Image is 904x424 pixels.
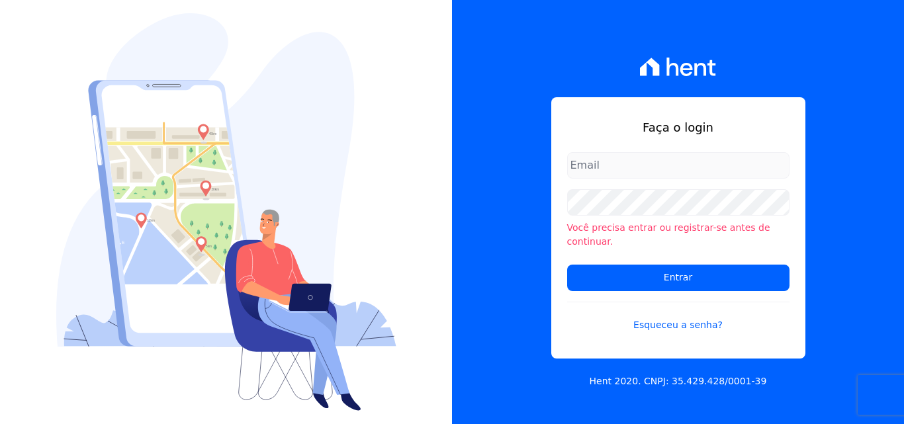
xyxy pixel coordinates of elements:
input: Email [567,152,790,179]
p: Hent 2020. CNPJ: 35.429.428/0001-39 [590,374,767,388]
a: Esqueceu a senha? [567,302,790,332]
input: Entrar [567,265,790,291]
img: Login [56,13,396,411]
li: Você precisa entrar ou registrar-se antes de continuar. [567,221,790,249]
h1: Faça o login [567,118,790,136]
